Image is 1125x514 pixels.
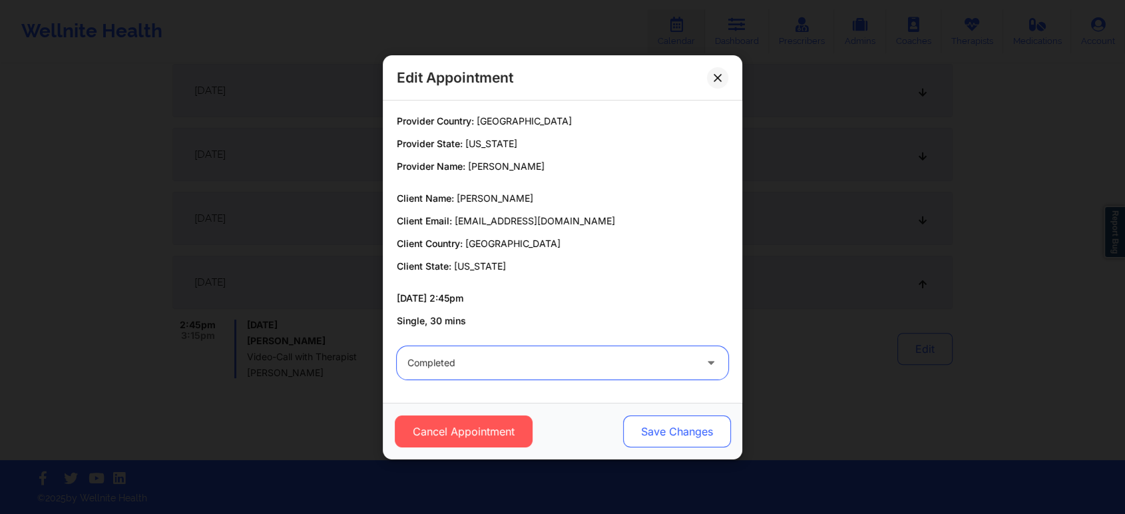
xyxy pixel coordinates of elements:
span: [EMAIL_ADDRESS][DOMAIN_NAME] [455,215,615,226]
p: Client State: [397,260,728,273]
p: Single, 30 mins [397,314,728,328]
span: [PERSON_NAME] [457,192,533,204]
p: Client Name: [397,192,728,205]
span: [US_STATE] [465,138,517,149]
span: [PERSON_NAME] [468,160,545,172]
span: [US_STATE] [454,260,506,272]
button: Save Changes [623,415,731,447]
p: Provider Name: [397,160,728,173]
p: Client Email: [397,214,728,228]
p: Client Country: [397,237,728,250]
span: [GEOGRAPHIC_DATA] [477,115,572,127]
span: [GEOGRAPHIC_DATA] [465,238,561,249]
button: Cancel Appointment [395,415,533,447]
p: [DATE] 2:45pm [397,292,728,305]
div: completed [407,346,695,380]
h2: Edit Appointment [397,69,513,87]
p: Provider State: [397,137,728,150]
p: Provider Country: [397,115,728,128]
